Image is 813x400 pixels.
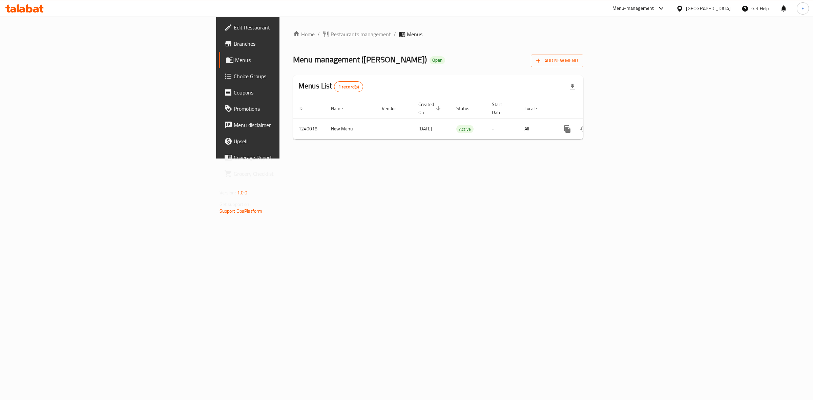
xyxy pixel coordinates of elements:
[524,104,546,112] span: Locale
[322,30,391,38] a: Restaurants management
[456,125,474,133] span: Active
[394,30,396,38] li: /
[234,137,347,145] span: Upsell
[219,133,352,149] a: Upsell
[234,40,347,48] span: Branches
[220,200,251,209] span: Get support on:
[519,119,554,139] td: All
[293,30,583,38] nav: breadcrumb
[219,84,352,101] a: Coupons
[219,149,352,166] a: Coverage Report
[486,119,519,139] td: -
[234,72,347,80] span: Choice Groups
[219,101,352,117] a: Promotions
[334,84,363,90] span: 1 record(s)
[220,188,236,197] span: Version:
[531,55,583,67] button: Add New Menu
[219,52,352,68] a: Menus
[234,170,347,178] span: Grocery Checklist
[331,104,352,112] span: Name
[219,36,352,52] a: Branches
[234,105,347,113] span: Promotions
[612,4,654,13] div: Menu-management
[234,88,347,97] span: Coupons
[234,23,347,31] span: Edit Restaurant
[298,81,363,92] h2: Menus List
[331,30,391,38] span: Restaurants management
[382,104,405,112] span: Vendor
[801,5,804,12] span: F
[564,79,581,95] div: Export file
[293,98,630,140] table: enhanced table
[293,52,427,67] span: Menu management ( [PERSON_NAME] )
[219,166,352,182] a: Grocery Checklist
[237,188,248,197] span: 1.0.0
[219,68,352,84] a: Choice Groups
[219,117,352,133] a: Menu disclaimer
[418,124,432,133] span: [DATE]
[492,100,511,117] span: Start Date
[407,30,422,38] span: Menus
[234,121,347,129] span: Menu disclaimer
[219,19,352,36] a: Edit Restaurant
[298,104,311,112] span: ID
[456,104,478,112] span: Status
[235,56,347,64] span: Menus
[430,56,445,64] div: Open
[576,121,592,137] button: Change Status
[234,153,347,162] span: Coverage Report
[686,5,731,12] div: [GEOGRAPHIC_DATA]
[554,98,630,119] th: Actions
[430,57,445,63] span: Open
[220,207,263,215] a: Support.OpsPlatform
[418,100,443,117] span: Created On
[334,81,363,92] div: Total records count
[559,121,576,137] button: more
[536,57,578,65] span: Add New Menu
